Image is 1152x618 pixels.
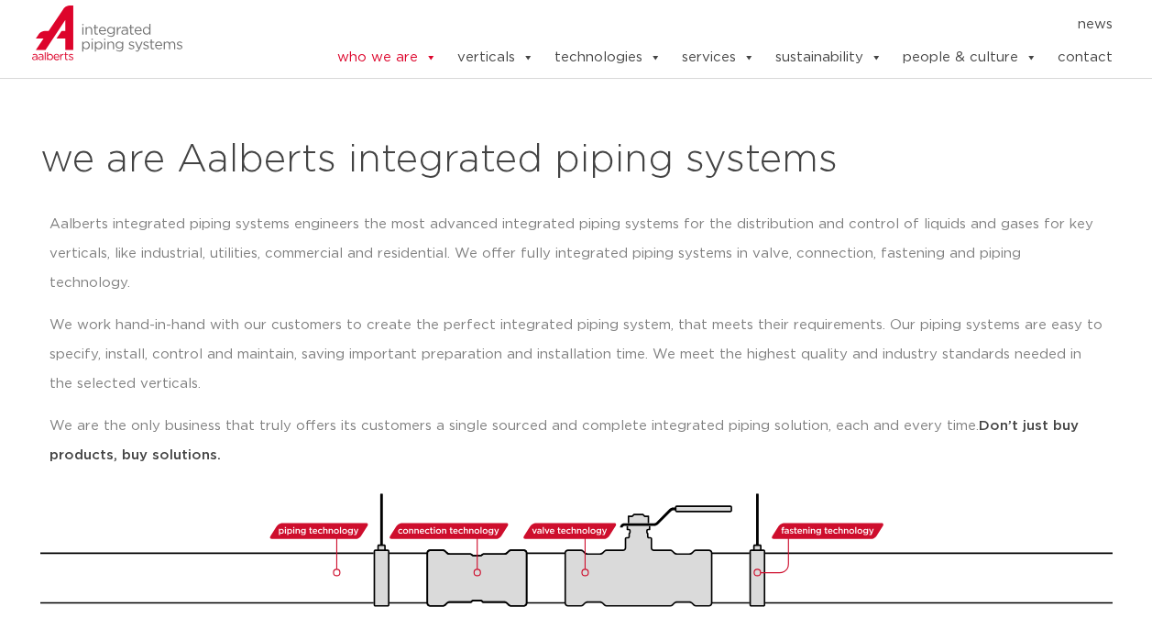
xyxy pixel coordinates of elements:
a: technologies [554,39,661,76]
a: people & culture [902,39,1037,76]
a: who we are [336,39,436,76]
nav: Menu [280,10,1113,39]
a: verticals [456,39,533,76]
p: We are the only business that truly offers its customers a single sourced and complete integrated... [49,412,1103,470]
a: sustainability [774,39,882,76]
p: We work hand-in-hand with our customers to create the perfect integrated piping system, that meet... [49,311,1103,399]
p: Aalberts integrated piping systems engineers the most advanced integrated piping systems for the ... [49,210,1103,298]
a: contact [1057,39,1112,76]
a: services [681,39,754,76]
a: news [1077,10,1112,39]
h2: we are Aalberts integrated piping systems [40,138,1113,182]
